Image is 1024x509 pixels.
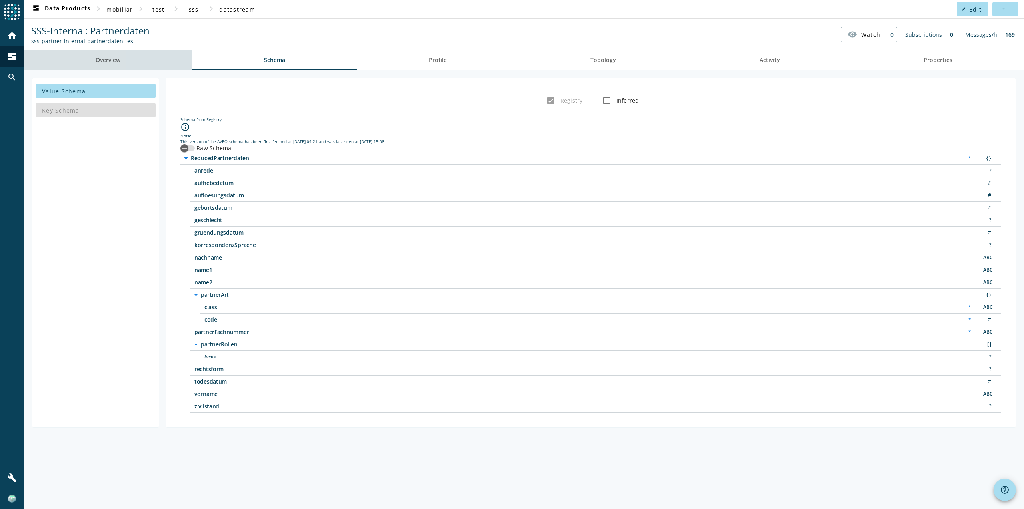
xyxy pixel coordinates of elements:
[979,154,995,163] div: Object
[194,180,394,186] span: /aufhebedatum
[979,266,995,274] div: String
[36,84,156,98] button: Value Schema
[964,303,975,312] div: Required
[979,229,995,237] div: Number
[96,57,120,63] span: Overview
[194,379,394,384] span: /todesdatum
[7,52,17,61] mat-icon: dashboard
[194,366,394,372] span: /rechtsform
[201,292,401,298] span: /partnerArt
[103,2,136,16] button: mobiliar
[194,267,394,273] span: /name1
[615,97,639,105] label: Inferred
[962,7,966,11] mat-icon: edit
[189,6,199,13] span: sss
[195,144,232,152] label: Raw Schema
[979,216,995,225] div: Unknown
[194,230,394,235] span: /gruendungsdatum
[194,329,394,335] span: /partnerFachnummer
[204,354,404,360] span: /partnerRollen/items
[264,57,285,63] span: Schema
[152,6,164,13] span: test
[841,27,887,42] button: Watch
[171,4,181,14] mat-icon: chevron_right
[194,280,394,285] span: /name2
[181,153,191,163] i: arrow_drop_down
[946,27,957,42] div: 0
[760,57,780,63] span: Activity
[216,2,258,16] button: datastream
[964,154,975,163] div: Required
[979,402,995,411] div: Unknown
[194,255,394,260] span: /nachname
[429,57,447,63] span: Profile
[219,6,255,13] span: datastream
[979,328,995,336] div: String
[979,241,995,249] div: Unknown
[31,4,41,14] mat-icon: dashboard
[1000,485,1010,495] mat-icon: help_outline
[191,340,201,349] i: arrow_drop_down
[979,340,995,349] div: Array
[590,57,616,63] span: Topology
[180,122,190,132] i: info_outline
[31,4,90,14] span: Data Products
[180,133,1001,139] div: Note:
[979,291,995,299] div: Object
[979,303,995,312] div: String
[979,365,995,374] div: Unknown
[7,473,17,483] mat-icon: build
[94,4,103,14] mat-icon: chevron_right
[4,4,20,20] img: spoud-logo.svg
[957,2,988,16] button: Edit
[181,2,206,16] button: sss
[42,87,86,95] span: Value Schema
[848,30,857,39] mat-icon: visibility
[136,4,146,14] mat-icon: chevron_right
[191,155,391,161] span: /
[979,253,995,262] div: String
[194,168,394,173] span: /anrede
[961,27,1001,42] div: Messages/h
[180,139,1001,144] div: This version of the AVRO schema has been first fetched at [DATE] 04:21 and was last seen at [DATE...
[204,317,404,322] span: /partnerArt/code
[191,290,201,300] i: arrow_drop_down
[964,328,975,336] div: Required
[979,316,995,324] div: Number
[1000,7,1005,11] mat-icon: more_horiz
[204,304,404,310] span: /partnerArt/class
[979,167,995,175] div: Unknown
[194,217,394,223] span: /geschlecht
[979,191,995,200] div: Number
[1001,27,1019,42] div: 169
[979,278,995,287] div: String
[7,31,17,40] mat-icon: home
[964,316,975,324] div: Required
[194,404,394,409] span: /zivilstand
[924,57,952,63] span: Properties
[180,117,1001,122] div: Schema from Registry
[194,242,394,248] span: /korrespondenzSprache
[861,28,880,42] span: Watch
[979,179,995,187] div: Number
[194,193,394,198] span: /aufloesungsdatum
[31,24,150,37] span: SSS-Internal: Partnerdaten
[979,378,995,386] div: Number
[28,2,94,16] button: Data Products
[901,27,946,42] div: Subscriptions
[206,4,216,14] mat-icon: chevron_right
[106,6,133,13] span: mobiliar
[979,353,995,361] div: Unknown
[146,2,171,16] button: test
[887,27,897,42] div: 0
[979,390,995,398] div: String
[201,342,401,347] span: /partnerRollen
[31,37,150,45] div: Kafka Topic: sss-partner-internal-partnerdaten-test
[8,495,16,503] img: 8c619eb9329a554c61e0932d2adf4b52
[969,6,982,13] span: Edit
[979,204,995,212] div: Number
[7,72,17,82] mat-icon: search
[194,391,394,397] span: /vorname
[194,205,394,211] span: /geburtsdatum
